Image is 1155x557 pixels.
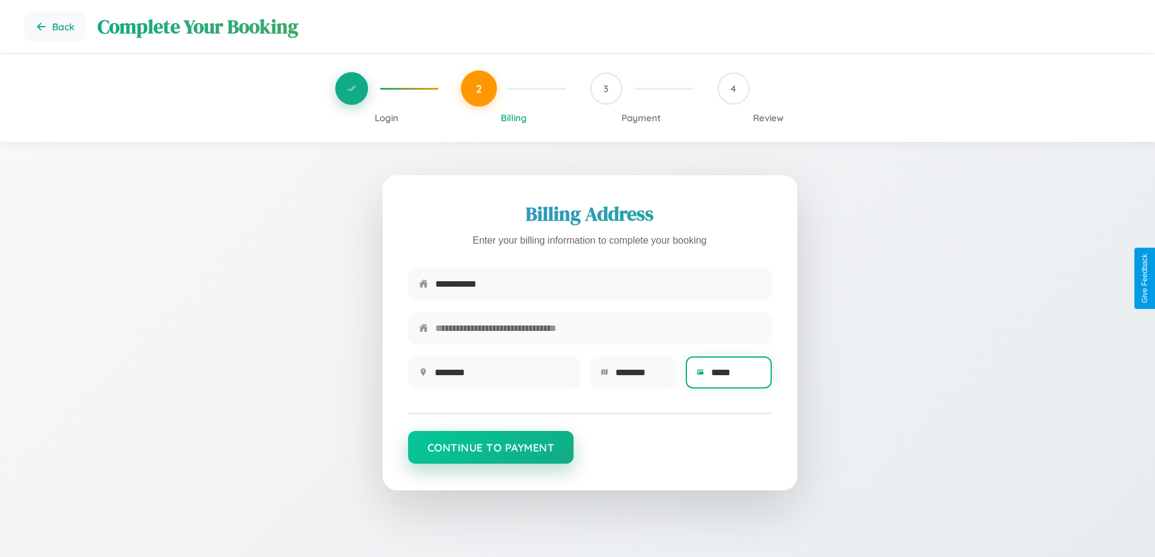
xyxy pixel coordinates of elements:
span: 3 [603,82,609,95]
span: Review [753,112,784,124]
span: 2 [476,82,482,95]
p: Enter your billing information to complete your booking [408,232,772,250]
button: Go back [24,12,85,41]
span: Payment [621,112,661,124]
span: Billing [501,112,527,124]
h1: Complete Your Booking [98,13,1131,40]
button: Continue to Payment [408,431,574,464]
h2: Billing Address [408,201,772,227]
span: Login [375,112,398,124]
span: 4 [731,82,736,95]
div: Give Feedback [1140,254,1149,303]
